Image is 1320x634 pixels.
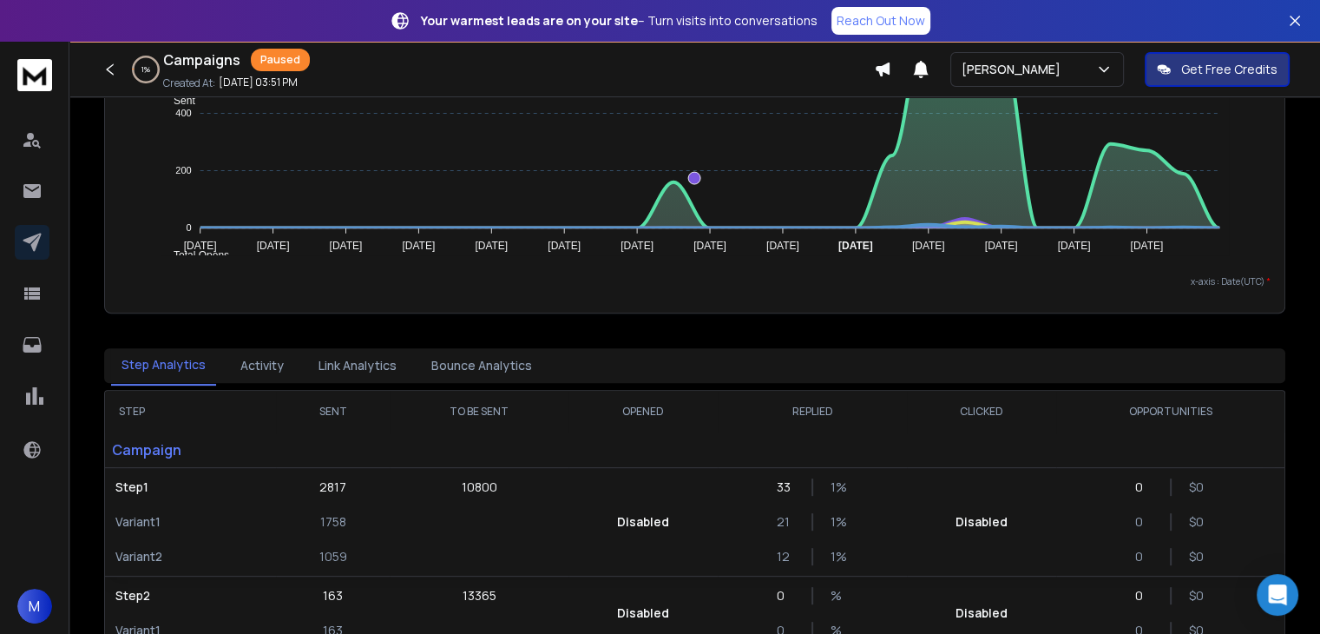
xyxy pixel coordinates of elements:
[390,391,568,433] th: TO BE SENT
[17,59,52,91] img: logo
[777,587,794,604] p: 0
[105,433,276,467] p: Campaign
[718,391,907,433] th: REPLIED
[161,249,229,261] span: Total Opens
[111,346,216,386] button: Step Analytics
[161,95,195,107] span: Sent
[777,548,794,565] p: 12
[219,76,298,89] p: [DATE] 03:51 PM
[837,12,925,30] p: Reach Out Now
[1056,391,1284,433] th: OPPORTUNITIES
[956,513,1008,531] p: Disabled
[184,240,217,252] tspan: [DATE]
[1135,513,1153,531] p: 0
[1257,574,1298,616] div: Open Intercom Messenger
[319,548,347,565] p: 1059
[962,61,1067,78] p: [PERSON_NAME]
[766,240,799,252] tspan: [DATE]
[831,513,848,531] p: 1 %
[323,587,343,604] p: 163
[320,513,346,531] p: 1758
[115,513,266,531] p: Variant 1
[176,165,192,175] tspan: 200
[403,240,436,252] tspan: [DATE]
[693,240,726,252] tspan: [DATE]
[1058,240,1091,252] tspan: [DATE]
[1181,61,1277,78] p: Get Free Credits
[163,76,215,90] p: Created At:
[1135,479,1153,496] p: 0
[907,391,1056,433] th: CLICKED
[230,347,294,385] button: Activity
[251,49,310,71] div: Paused
[141,64,150,75] p: 1 %
[421,12,638,29] strong: Your warmest leads are on your site
[187,222,192,233] tspan: 0
[912,240,945,252] tspan: [DATE]
[308,347,407,385] button: Link Analytics
[1131,240,1164,252] tspan: [DATE]
[831,7,930,35] a: Reach Out Now
[330,240,363,252] tspan: [DATE]
[831,548,848,565] p: 1 %
[956,604,1008,622] p: Disabled
[838,240,873,252] tspan: [DATE]
[1135,587,1153,604] p: 0
[548,240,581,252] tspan: [DATE]
[276,391,390,433] th: SENT
[831,587,848,604] p: %
[777,513,794,531] p: 21
[17,589,52,624] button: M
[421,12,818,30] p: – Turn visits into conversations
[617,604,669,622] p: Disabled
[176,108,192,118] tspan: 400
[621,240,654,252] tspan: [DATE]
[1189,587,1206,604] p: $ 0
[257,240,290,252] tspan: [DATE]
[985,240,1018,252] tspan: [DATE]
[421,347,542,385] button: Bounce Analytics
[319,479,346,496] p: 2817
[617,513,669,531] p: Disabled
[1135,548,1153,565] p: 0
[119,275,1271,288] p: x-axis : Date(UTC)
[163,50,240,70] h1: Campaigns
[1145,52,1290,87] button: Get Free Credits
[105,391,276,433] th: STEP
[1189,513,1206,531] p: $ 0
[115,548,266,565] p: Variant 2
[476,240,509,252] tspan: [DATE]
[568,391,718,433] th: OPENED
[1189,548,1206,565] p: $ 0
[831,479,848,496] p: 1 %
[462,479,497,496] p: 10800
[463,587,496,604] p: 13365
[1189,479,1206,496] p: $ 0
[115,479,266,496] p: Step 1
[115,587,266,604] p: Step 2
[777,479,794,496] p: 33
